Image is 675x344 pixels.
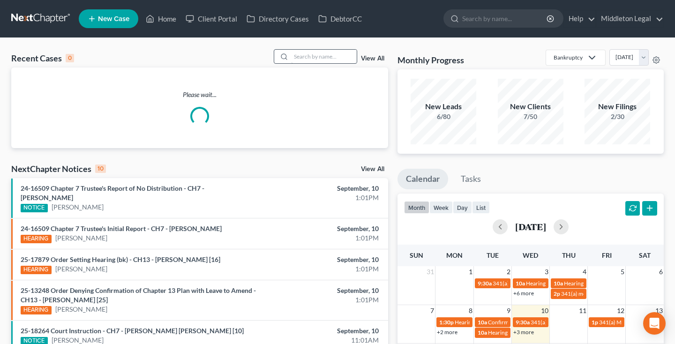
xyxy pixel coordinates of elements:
div: Open Intercom Messenger [643,312,666,335]
span: 1:30p [439,319,454,326]
span: 12 [616,305,625,316]
a: Home [141,10,181,27]
a: View All [361,55,384,62]
input: Search by name... [462,10,548,27]
span: Hearing for [PERSON_NAME] [564,280,637,287]
span: 4 [582,266,587,277]
span: Sat [639,251,651,259]
a: DebtorCC [314,10,367,27]
a: Middleton Legal [596,10,663,27]
span: Hearing for [PERSON_NAME] [488,329,561,336]
span: Confirmation hearing for [PERSON_NAME] [488,319,594,326]
div: New Clients [498,101,563,112]
span: 2p [554,290,560,297]
div: 1:01PM [265,264,378,274]
span: 10 [540,305,549,316]
input: Search by name... [291,50,357,63]
span: Hearing for [PERSON_NAME] [526,280,599,287]
span: Mon [446,251,463,259]
div: 2/30 [585,112,650,121]
span: 9:30a [516,319,530,326]
span: 9 [506,305,511,316]
div: Recent Cases [11,52,74,64]
a: 25-17879 Order Setting Hearing (bk) - CH13 - [PERSON_NAME] [16] [21,255,220,263]
span: New Case [98,15,129,22]
button: list [472,201,490,214]
a: View All [361,166,384,172]
div: September, 10 [265,224,378,233]
div: Bankruptcy [554,53,583,61]
h2: [DATE] [515,222,546,232]
div: September, 10 [265,286,378,295]
span: 1 [468,266,473,277]
div: September, 10 [265,184,378,193]
div: NextChapter Notices [11,163,106,174]
span: 10a [478,319,487,326]
span: 7 [429,305,435,316]
a: Calendar [397,169,448,189]
a: [PERSON_NAME] [55,264,107,274]
a: 25-18264 Court Instruction - CH7 - [PERSON_NAME] [PERSON_NAME] [10] [21,327,244,335]
div: 1:01PM [265,193,378,202]
a: 25-13248 Order Denying Confirmation of Chapter 13 Plan with Leave to Amend - CH13 - [PERSON_NAME]... [21,286,256,304]
span: Sun [410,251,423,259]
h3: Monthly Progress [397,54,464,66]
span: 1p [592,319,598,326]
a: +2 more [437,329,457,336]
span: 9:30a [478,280,492,287]
p: Please wait... [11,90,388,99]
span: Tue [487,251,499,259]
a: [PERSON_NAME] [55,233,107,243]
a: [PERSON_NAME] [52,202,104,212]
div: 0 [66,54,74,62]
a: 24-16509 Chapter 7 Trustee's Report of No Distribution - CH7 - [PERSON_NAME] [21,184,204,202]
div: New Filings [585,101,650,112]
span: 341(a) meeting for [PERSON_NAME] [493,280,583,287]
div: September, 10 [265,255,378,264]
a: Directory Cases [242,10,314,27]
span: 5 [620,266,625,277]
span: 341(a) meeting for [PERSON_NAME] [561,290,652,297]
div: 1:01PM [265,233,378,243]
span: Wed [523,251,538,259]
span: Hearing for [PERSON_NAME] [455,319,528,326]
a: +3 more [513,329,534,336]
span: 8 [468,305,473,316]
div: HEARING [21,235,52,243]
span: 10a [478,329,487,336]
div: 1:01PM [265,295,378,305]
span: 10a [516,280,525,287]
div: 10 [95,165,106,173]
a: +6 more [513,290,534,297]
span: Fri [602,251,612,259]
span: 3 [544,266,549,277]
button: day [453,201,472,214]
span: 6 [658,266,664,277]
button: month [404,201,429,214]
a: Client Portal [181,10,242,27]
div: 7/50 [498,112,563,121]
span: 13 [654,305,664,316]
a: [PERSON_NAME] [55,305,107,314]
span: 2 [506,266,511,277]
div: HEARING [21,266,52,274]
a: Tasks [452,169,489,189]
div: NOTICE [21,204,48,212]
span: 10a [554,280,563,287]
div: HEARING [21,306,52,314]
span: 341(a) meeting for [PERSON_NAME] [531,319,621,326]
a: Help [564,10,595,27]
button: week [429,201,453,214]
span: 11 [578,305,587,316]
div: New Leads [411,101,476,112]
div: September, 10 [265,326,378,336]
span: 31 [426,266,435,277]
div: 6/80 [411,112,476,121]
span: Thu [562,251,576,259]
a: 24-16509 Chapter 7 Trustee's Initial Report - CH7 - [PERSON_NAME] [21,224,222,232]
